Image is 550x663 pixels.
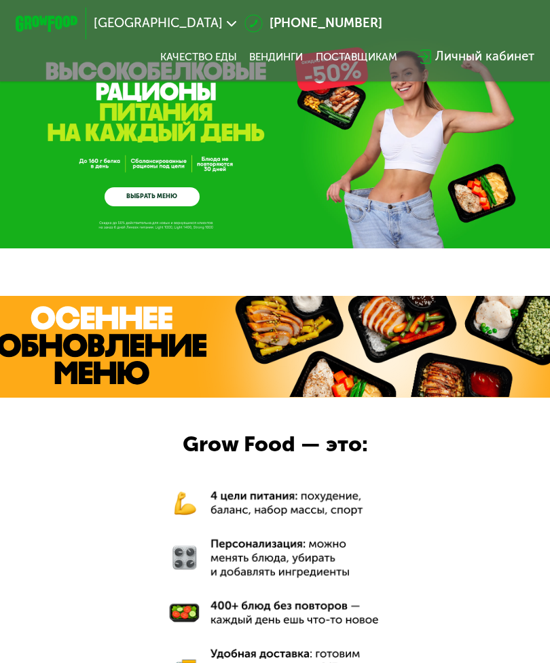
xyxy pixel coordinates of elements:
a: ВЫБРАТЬ МЕНЮ [105,187,200,206]
div: Личный кабинет [435,48,534,67]
div: Grow Food — это: [167,428,383,461]
a: Качество еды [160,51,237,64]
span: [GEOGRAPHIC_DATA] [94,17,223,30]
a: Вендинги [249,51,303,64]
a: [PHONE_NUMBER] [244,14,382,33]
div: поставщикам [316,51,397,64]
